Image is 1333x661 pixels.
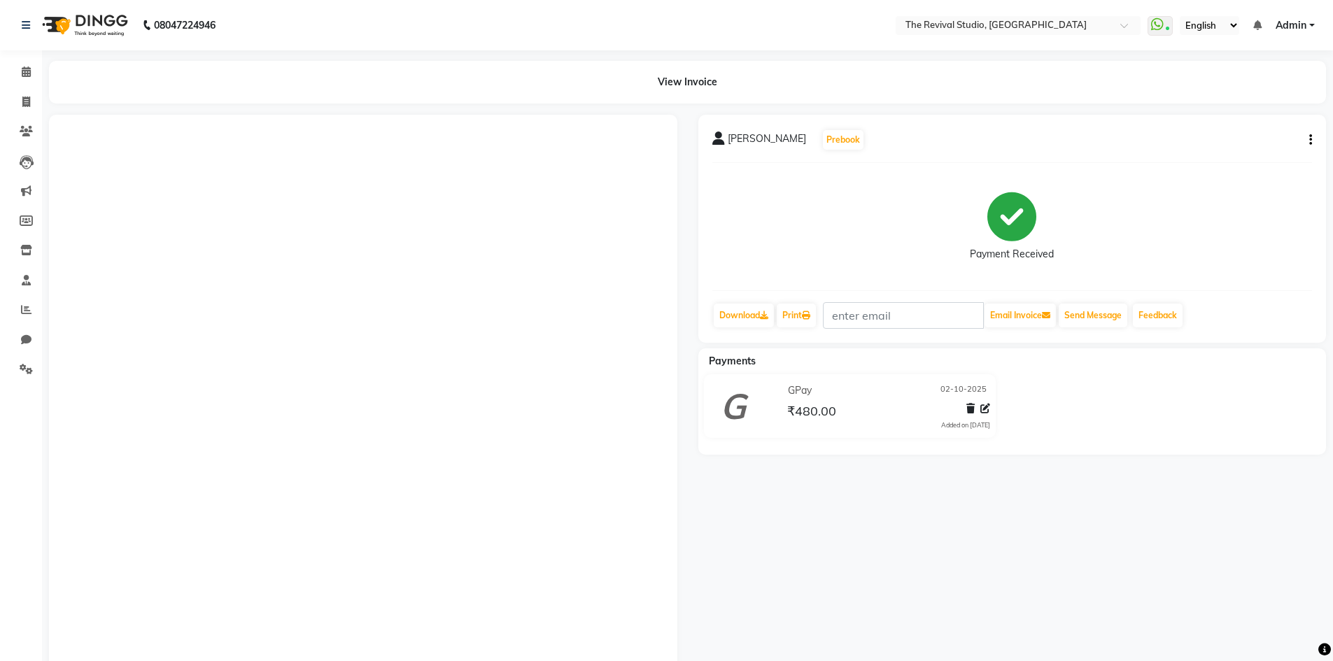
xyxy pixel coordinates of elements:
[36,6,132,45] img: logo
[1133,304,1183,327] a: Feedback
[714,304,774,327] a: Download
[1059,304,1127,327] button: Send Message
[941,420,990,430] div: Added on [DATE]
[788,383,812,398] span: GPay
[985,304,1056,327] button: Email Invoice
[940,383,987,398] span: 02-10-2025
[823,130,863,150] button: Prebook
[709,355,756,367] span: Payments
[777,304,816,327] a: Print
[49,61,1326,104] div: View Invoice
[154,6,216,45] b: 08047224946
[823,302,984,329] input: enter email
[787,403,836,422] span: ₹480.00
[1276,18,1306,33] span: Admin
[970,247,1054,262] div: Payment Received
[728,132,806,151] span: [PERSON_NAME]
